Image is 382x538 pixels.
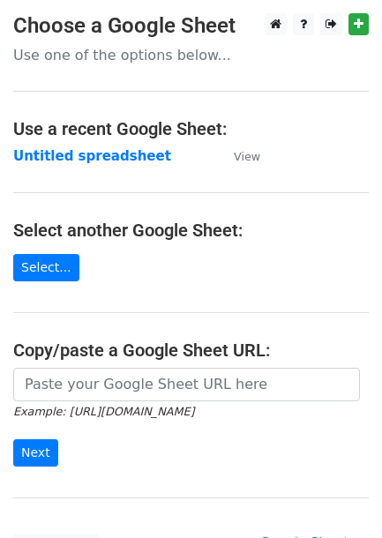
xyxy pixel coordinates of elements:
h3: Choose a Google Sheet [13,13,369,39]
input: Paste your Google Sheet URL here [13,368,360,401]
h4: Select another Google Sheet: [13,220,369,241]
small: View [234,150,260,163]
small: Example: [URL][DOMAIN_NAME] [13,405,194,418]
h4: Copy/paste a Google Sheet URL: [13,340,369,361]
h4: Use a recent Google Sheet: [13,118,369,139]
a: Select... [13,254,79,281]
input: Next [13,439,58,467]
a: Untitled spreadsheet [13,148,171,164]
a: View [216,148,260,164]
p: Use one of the options below... [13,46,369,64]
